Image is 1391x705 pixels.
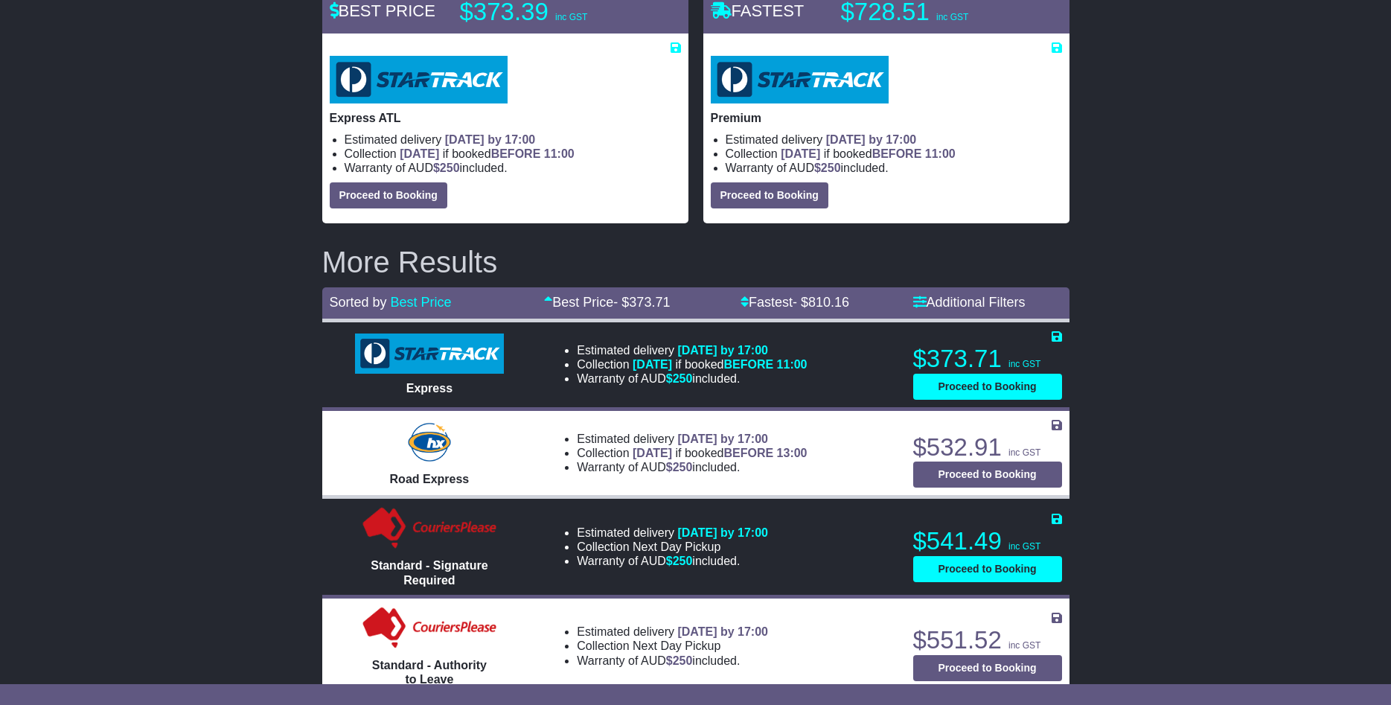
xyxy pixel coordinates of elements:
[913,526,1062,556] p: $541.49
[1008,359,1040,369] span: inc GST
[781,147,820,160] span: [DATE]
[913,462,1062,488] button: Proceed to Booking
[345,161,681,175] li: Warranty of AUD included.
[711,111,1062,125] p: Premium
[673,555,693,567] span: 250
[400,147,439,160] span: [DATE]
[330,1,435,20] span: BEST PRICE
[330,111,681,125] p: Express ATL
[345,133,681,147] li: Estimated delivery
[633,358,807,371] span: if booked
[371,559,487,586] span: Standard - Signature Required
[433,162,460,174] span: $
[577,460,807,474] li: Warranty of AUD included.
[808,295,849,310] span: 810.16
[391,295,452,310] a: Best Price
[577,554,768,568] li: Warranty of AUD included.
[445,133,536,146] span: [DATE] by 17:00
[390,473,470,485] span: Road Express
[777,358,808,371] span: 11:00
[726,161,1062,175] li: Warranty of AUD included.
[673,372,693,385] span: 250
[821,162,841,174] span: 250
[872,147,922,160] span: BEFORE
[577,371,807,386] li: Warranty of AUD included.
[613,295,670,310] span: - $
[726,147,1062,161] li: Collection
[666,654,693,667] span: $
[555,12,587,22] span: inc GST
[440,162,460,174] span: 250
[330,182,447,208] button: Proceed to Booking
[359,506,500,551] img: Couriers Please: Standard - Signature Required
[814,162,841,174] span: $
[633,540,720,553] span: Next Day Pickup
[1008,640,1040,651] span: inc GST
[723,447,773,459] span: BEFORE
[913,344,1062,374] p: $373.71
[406,382,453,395] span: Express
[677,526,768,539] span: [DATE] by 17:00
[633,447,672,459] span: [DATE]
[711,1,805,20] span: FASTEST
[913,433,1062,462] p: $532.91
[355,334,504,374] img: StarTrack: Express
[913,655,1062,681] button: Proceed to Booking
[666,461,693,473] span: $
[913,625,1062,655] p: $551.52
[793,295,849,310] span: - $
[777,447,808,459] span: 13:00
[359,606,500,651] img: Couriers Please: Standard - Authority to Leave
[633,358,672,371] span: [DATE]
[633,447,807,459] span: if booked
[577,639,768,653] li: Collection
[711,182,828,208] button: Proceed to Booking
[405,420,454,465] img: Hunter Express: Road Express
[577,432,807,446] li: Estimated delivery
[666,372,693,385] span: $
[629,295,670,310] span: 373.71
[726,133,1062,147] li: Estimated delivery
[913,295,1026,310] a: Additional Filters
[711,56,889,103] img: StarTrack: Premium
[781,147,955,160] span: if booked
[330,56,508,103] img: StarTrack: Express ATL
[577,654,768,668] li: Warranty of AUD included.
[330,295,387,310] span: Sorted by
[400,147,574,160] span: if booked
[491,147,541,160] span: BEFORE
[544,147,575,160] span: 11:00
[913,556,1062,582] button: Proceed to Booking
[913,374,1062,400] button: Proceed to Booking
[673,461,693,473] span: 250
[1008,541,1040,552] span: inc GST
[936,12,968,22] span: inc GST
[345,147,681,161] li: Collection
[723,358,773,371] span: BEFORE
[577,526,768,540] li: Estimated delivery
[633,639,720,652] span: Next Day Pickup
[826,133,917,146] span: [DATE] by 17:00
[577,343,807,357] li: Estimated delivery
[372,659,487,686] span: Standard - Authority to Leave
[673,654,693,667] span: 250
[1008,447,1040,458] span: inc GST
[322,246,1069,278] h2: More Results
[925,147,956,160] span: 11:00
[677,433,768,445] span: [DATE] by 17:00
[577,625,768,639] li: Estimated delivery
[741,295,849,310] a: Fastest- $810.16
[666,555,693,567] span: $
[577,357,807,371] li: Collection
[544,295,670,310] a: Best Price- $373.71
[677,625,768,638] span: [DATE] by 17:00
[577,540,768,554] li: Collection
[577,446,807,460] li: Collection
[677,344,768,357] span: [DATE] by 17:00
